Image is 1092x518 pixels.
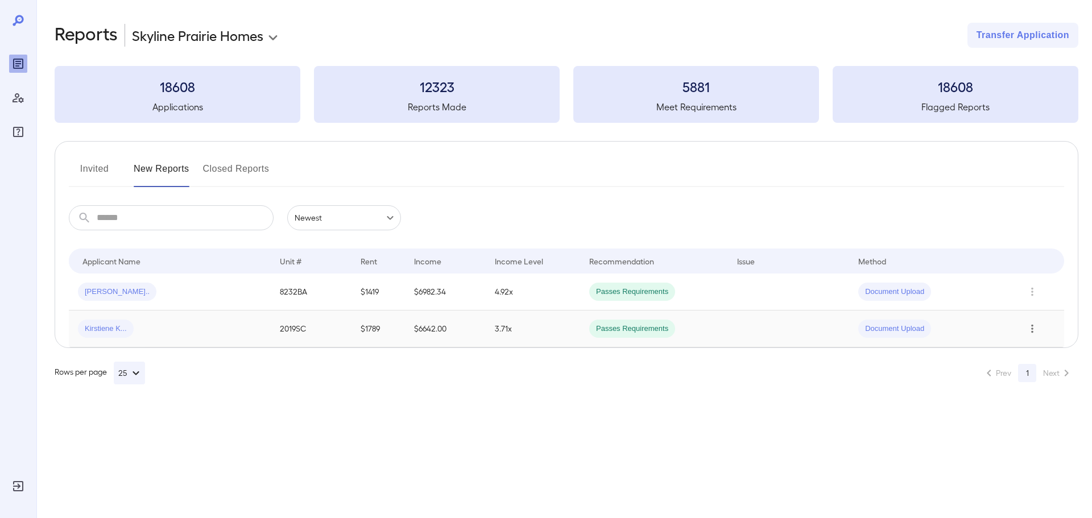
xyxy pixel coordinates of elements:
td: 2019SC [271,310,351,347]
button: page 1 [1018,364,1036,382]
td: $1789 [351,310,405,347]
div: Reports [9,55,27,73]
h5: Meet Requirements [573,100,819,114]
div: Unit # [280,254,301,268]
div: Income [414,254,441,268]
h3: 18608 [833,77,1078,96]
div: Newest [287,205,401,230]
div: Issue [737,254,755,268]
h5: Flagged Reports [833,100,1078,114]
div: Method [858,254,886,268]
h2: Reports [55,23,118,48]
div: Recommendation [589,254,654,268]
button: Row Actions [1023,283,1041,301]
h5: Applications [55,100,300,114]
summary: 18608Applications12323Reports Made5881Meet Requirements18608Flagged Reports [55,66,1078,123]
nav: pagination navigation [977,364,1078,382]
button: Transfer Application [967,23,1078,48]
h3: 18608 [55,77,300,96]
button: Closed Reports [203,160,270,187]
span: Document Upload [858,324,931,334]
td: $6642.00 [405,310,486,347]
td: 3.71x [486,310,580,347]
span: Kirstiene K... [78,324,134,334]
h3: 12323 [314,77,560,96]
button: Row Actions [1023,320,1041,338]
div: Applicant Name [82,254,140,268]
div: Rent [361,254,379,268]
td: 8232BA [271,273,351,310]
button: New Reports [134,160,189,187]
td: $1419 [351,273,405,310]
span: Passes Requirements [589,324,675,334]
div: FAQ [9,123,27,141]
td: 4.92x [486,273,580,310]
button: 25 [114,362,145,384]
span: Passes Requirements [589,287,675,297]
span: Document Upload [858,287,931,297]
span: [PERSON_NAME].. [78,287,156,297]
div: Manage Users [9,89,27,107]
h3: 5881 [573,77,819,96]
p: Skyline Prairie Homes [132,26,263,44]
div: Log Out [9,477,27,495]
h5: Reports Made [314,100,560,114]
td: $6982.34 [405,273,486,310]
button: Invited [69,160,120,187]
div: Income Level [495,254,543,268]
div: Rows per page [55,362,145,384]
